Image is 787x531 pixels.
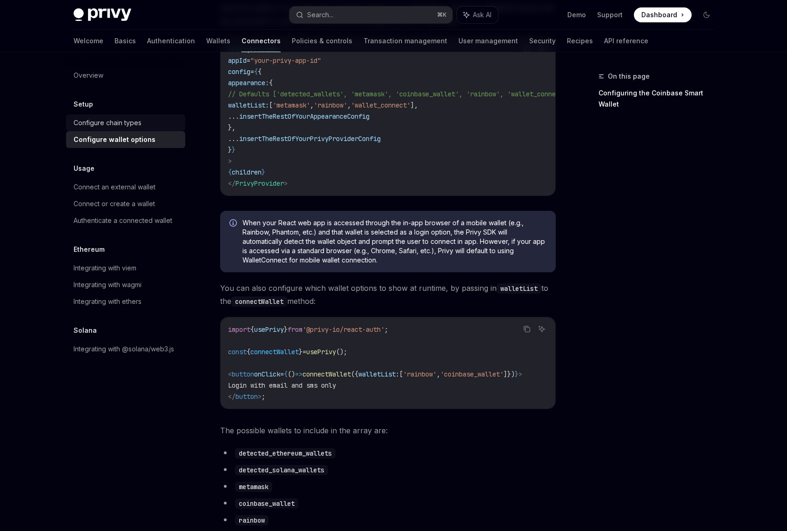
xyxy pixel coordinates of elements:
[66,276,185,293] a: Integrating with wagmi
[262,392,265,401] span: ;
[608,71,650,82] span: On this page
[597,10,623,20] a: Support
[303,370,351,378] span: connectWallet
[242,218,546,265] span: When your React web app is accessed through the in-app browser of a mobile wallet (e.g., Rainbow,...
[262,168,265,176] span: }
[239,134,381,143] span: insertTheRestOfYourPrivyProviderConfig
[384,325,388,334] span: ;
[228,134,239,143] span: ...
[66,114,185,131] a: Configure chain types
[228,392,235,401] span: </
[66,260,185,276] a: Integrating with viem
[269,101,273,109] span: [
[307,9,333,20] div: Search...
[228,348,247,356] span: const
[284,370,288,378] span: {
[220,424,556,437] span: The possible wallets to include in the array are:
[74,198,155,209] div: Connect or create a wallet
[567,30,593,52] a: Recipes
[220,282,556,308] span: You can also configure which wallet options to show at runtime, by passing in to the method:
[269,79,273,87] span: {
[515,370,518,378] span: }
[504,370,515,378] span: ]})
[232,370,254,378] span: button
[228,168,232,176] span: {
[280,370,284,378] span: =
[458,30,518,52] a: User management
[289,7,452,23] button: Search...⌘K
[228,79,269,87] span: appearance:
[74,181,155,193] div: Connect an external wallet
[235,482,272,492] code: metamask
[295,370,303,378] span: =>
[336,348,347,356] span: ();
[74,30,103,52] a: Welcome
[239,112,370,121] span: insertTheRestOfYourAppearanceConfig
[66,195,185,212] a: Connect or create a wallet
[641,10,677,20] span: Dashboard
[258,392,262,401] span: >
[347,101,351,109] span: ,
[231,296,287,307] code: connectWallet
[235,448,336,458] code: detected_ethereum_wallets
[299,348,303,356] span: }
[310,101,314,109] span: ,
[284,325,288,334] span: }
[258,67,262,76] span: {
[228,370,232,378] span: <
[232,146,235,154] span: }
[74,279,141,290] div: Integrating with wagmi
[604,30,648,52] a: API reference
[66,67,185,84] a: Overview
[66,212,185,229] a: Authenticate a connected wallet
[303,325,384,334] span: '@privy-io/react-auth'
[247,56,250,65] span: =
[74,215,172,226] div: Authenticate a connected wallet
[457,7,498,23] button: Ask AI
[229,219,239,229] svg: Info
[288,325,303,334] span: from
[74,262,136,274] div: Integrating with viem
[66,293,185,310] a: Integrating with ethers
[363,30,447,52] a: Transaction management
[634,7,692,22] a: Dashboard
[74,163,94,174] h5: Usage
[288,370,295,378] span: ()
[473,10,491,20] span: Ask AI
[358,370,399,378] span: walletList:
[74,117,141,128] div: Configure chain types
[74,70,103,81] div: Overview
[235,392,258,401] span: button
[228,179,235,188] span: </
[529,30,556,52] a: Security
[242,30,281,52] a: Connectors
[66,131,185,148] a: Configure wallet options
[284,179,288,188] span: >
[74,99,93,110] h5: Setup
[74,343,174,355] div: Integrating with @solana/web3.js
[599,86,721,112] a: Configuring the Coinbase Smart Wallet
[254,325,284,334] span: usePrivy
[437,11,447,19] span: ⌘ K
[228,381,336,390] span: Login with email and sms only
[699,7,714,22] button: Toggle dark mode
[147,30,195,52] a: Authentication
[114,30,136,52] a: Basics
[247,348,250,356] span: {
[254,370,280,378] span: onClick
[567,10,586,20] a: Demo
[235,498,298,509] code: coinbase_wallet
[250,325,254,334] span: {
[250,348,299,356] span: connectWallet
[254,67,258,76] span: {
[235,465,328,475] code: detected_solana_wallets
[518,370,522,378] span: >
[228,146,232,154] span: }
[228,123,235,132] span: },
[403,370,437,378] span: 'rainbow'
[351,101,410,109] span: 'wallet_connect'
[228,56,247,65] span: appId
[74,325,97,336] h5: Solana
[228,101,269,109] span: walletList:
[228,90,571,98] span: // Defaults ['detected_wallets', 'metamask', 'coinbase_wallet', 'rainbow', 'wallet_connect']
